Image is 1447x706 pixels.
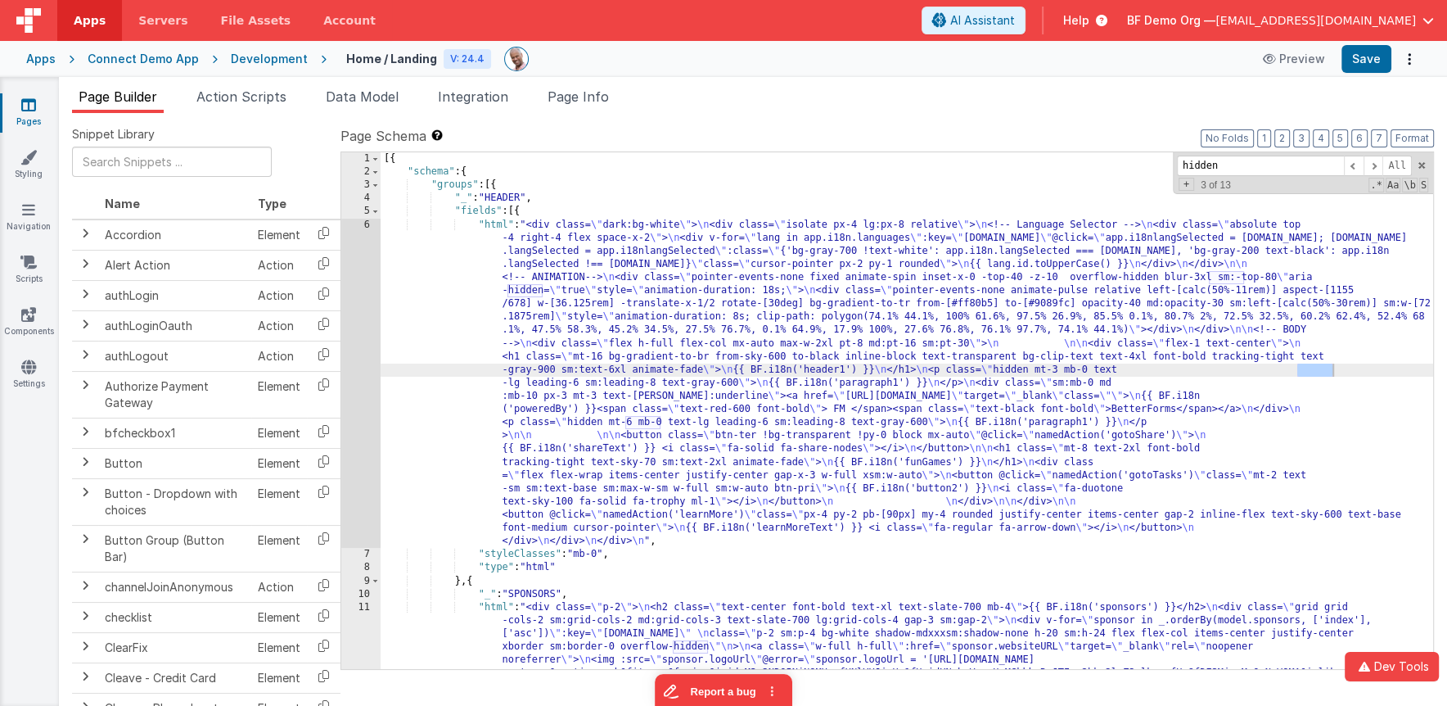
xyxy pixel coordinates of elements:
button: 6 [1351,129,1368,147]
button: 4 [1313,129,1329,147]
td: bfcheckbox1 [98,418,251,448]
button: 1 [1257,129,1271,147]
span: Apps [74,12,106,29]
span: 3 of 13 [1194,179,1237,191]
span: Alt-Enter [1382,156,1412,176]
td: Element [251,448,307,478]
span: BF Demo Org — [1127,12,1215,29]
span: Servers [138,12,187,29]
td: Element [251,478,307,525]
span: Data Model [326,88,399,105]
div: 11 [341,601,381,694]
td: Action [251,310,307,341]
img: 11ac31fe5dc3d0eff3fbbbf7b26fa6e1 [505,48,528,70]
td: authLoginOauth [98,310,251,341]
td: Accordion [98,219,251,251]
td: authLogin [98,280,251,310]
td: Element [251,632,307,663]
button: BF Demo Org — [EMAIL_ADDRESS][DOMAIN_NAME] [1127,12,1434,29]
div: 3 [341,179,381,192]
span: File Assets [221,12,291,29]
input: Search for [1177,156,1344,176]
div: 6 [341,219,381,549]
td: Action [251,341,307,371]
span: Type [258,197,286,210]
td: Button - Dropdown with choices [98,478,251,525]
td: authLogout [98,341,251,371]
td: Element [251,602,307,632]
div: 7 [341,548,381,561]
button: Preview [1253,46,1335,72]
td: Authorize Payment Gateway [98,371,251,418]
div: Development [231,51,308,67]
button: No Folds [1201,129,1254,147]
div: Connect Demo App [88,51,199,67]
input: Search Snippets ... [72,147,272,177]
span: Page Builder [79,88,157,105]
div: 1 [341,152,381,165]
span: RegExp Search [1368,178,1383,192]
td: channelJoinAnonymous [98,572,251,602]
button: Dev Tools [1345,652,1439,681]
td: Action [251,572,307,602]
td: Element [251,371,307,418]
div: 9 [341,575,381,588]
td: Button Group (Button Bar) [98,525,251,572]
td: Button [98,448,251,478]
span: [EMAIL_ADDRESS][DOMAIN_NAME] [1215,12,1416,29]
td: Element [251,663,307,693]
td: Cleave - Credit Card [98,663,251,693]
td: Element [251,525,307,572]
span: Help [1063,12,1089,29]
div: V: 24.4 [444,49,491,69]
button: 2 [1274,129,1290,147]
span: CaseSensitive Search [1386,178,1400,192]
td: checklist [98,602,251,632]
button: 5 [1332,129,1348,147]
span: Page Info [548,88,609,105]
button: 3 [1293,129,1310,147]
button: Options [1398,48,1421,70]
button: 7 [1371,129,1387,147]
td: ClearFix [98,632,251,663]
span: Integration [438,88,508,105]
div: 10 [341,588,381,601]
button: AI Assistant [922,7,1026,34]
span: Action Scripts [196,88,286,105]
td: Element [251,418,307,448]
button: Format [1391,129,1434,147]
td: Action [251,280,307,310]
span: Toggel Replace mode [1179,178,1194,191]
td: Alert Action [98,250,251,280]
button: Save [1341,45,1391,73]
td: Element [251,219,307,251]
div: 4 [341,192,381,205]
span: Whole Word Search [1402,178,1417,192]
div: 8 [341,561,381,574]
span: Snippet Library [72,126,155,143]
h4: Home / Landing [346,52,437,65]
span: Search In Selection [1419,178,1428,192]
td: Action [251,250,307,280]
div: 2 [341,165,381,179]
div: Apps [26,51,56,67]
span: Name [105,197,140,210]
span: AI Assistant [950,12,1015,29]
span: Page Schema [340,126,426,146]
div: 5 [341,205,381,218]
